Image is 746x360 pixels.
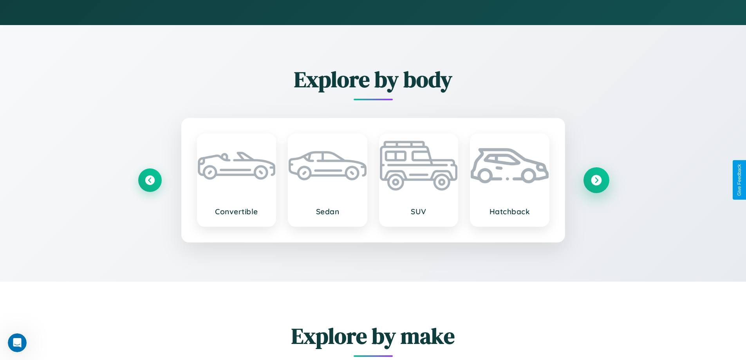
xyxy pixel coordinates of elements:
[388,207,450,216] h3: SUV
[479,207,541,216] h3: Hatchback
[206,207,268,216] h3: Convertible
[296,207,359,216] h3: Sedan
[8,333,27,352] iframe: Intercom live chat
[138,64,608,94] h2: Explore by body
[737,164,742,196] div: Give Feedback
[138,321,608,351] h2: Explore by make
